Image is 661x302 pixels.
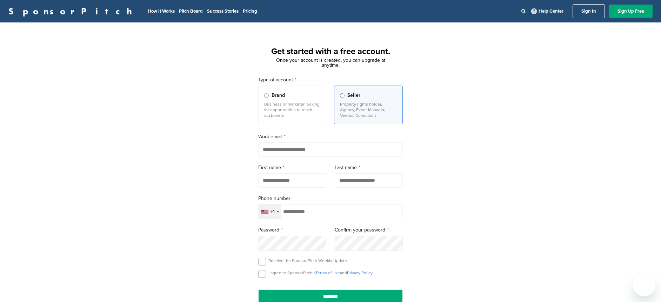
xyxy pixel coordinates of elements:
input: Seller Property rights holder, Agency, Event Manager, Vendor, Consultant [340,93,345,98]
label: Password [258,226,326,234]
h1: Get started with a free account. [250,45,411,58]
a: Pricing [243,8,257,14]
a: Privacy Policy [347,270,373,275]
a: Success Stories [207,8,239,14]
label: Phone number [258,195,403,202]
input: Brand Business or marketer looking for opportunities to reach customers [264,93,269,98]
a: Help Center [530,7,565,15]
label: Type of account [258,76,403,84]
p: Business or marketer looking for opportunities to reach customers [264,101,321,118]
label: Confirm your password [335,226,403,234]
label: Work email [258,133,403,141]
a: How It Works [148,8,175,14]
p: Property rights holder, Agency, Event Manager, Vendor, Consultant [340,101,397,118]
div: Selected country [259,204,281,219]
div: +1 [271,209,275,214]
a: Sign In [573,4,605,18]
label: Last name [335,164,403,172]
a: Terms of Use [315,270,340,275]
label: First name [258,164,326,172]
a: SponsorPitch [8,7,136,16]
span: Once your account is created, you can upgrade at anytime. [276,57,385,68]
p: Receive the SponsorPitch Weekly Update [268,258,347,263]
iframe: Button to launch messaging window [633,274,655,296]
a: Sign Up Free [609,5,653,18]
span: Brand [272,92,285,99]
a: Pitch Board [179,8,203,14]
p: I agree to SponsorPitch’s and [268,270,373,276]
span: Seller [347,92,360,99]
